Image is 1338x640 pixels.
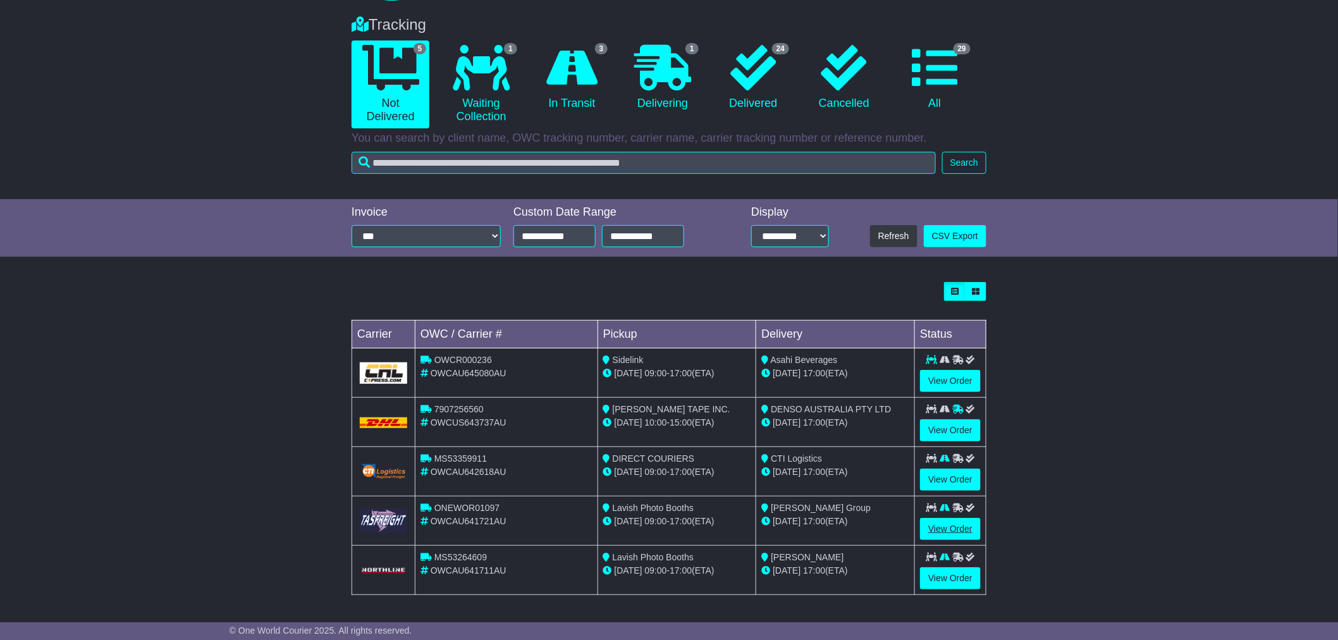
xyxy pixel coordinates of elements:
span: [DATE] [773,565,801,575]
span: OWCAU642618AU [431,467,506,477]
td: Delivery [756,321,915,348]
div: Invoice [352,206,501,219]
span: OWCR000236 [434,355,492,365]
span: [PERSON_NAME] [771,552,844,562]
div: - (ETA) [603,465,751,479]
a: 3 In Transit [533,40,611,115]
span: [DATE] [615,417,642,428]
img: GetCarrierServiceLogo [360,362,407,384]
span: OWCUS643737AU [431,417,506,428]
span: Lavish Photo Booths [613,552,694,562]
p: You can search by client name, OWC tracking number, carrier name, carrier tracking number or refe... [352,132,986,145]
span: [PERSON_NAME] Group [771,503,871,513]
td: Status [915,321,986,348]
div: (ETA) [761,416,909,429]
span: Sidelink [613,355,644,365]
div: Custom Date Range [513,206,716,219]
span: OWCAU641711AU [431,565,506,575]
div: (ETA) [761,564,909,577]
span: 5 [414,43,427,54]
span: [DATE] [773,368,801,378]
div: Display [751,206,829,219]
a: 5 Not Delivered [352,40,429,128]
a: 1 Waiting Collection [442,40,520,128]
div: - (ETA) [603,515,751,528]
span: [DATE] [615,368,642,378]
span: 09:00 [645,467,667,477]
a: Cancelled [805,40,883,115]
span: 29 [954,43,971,54]
span: OWCAU641721AU [431,516,506,526]
a: 1 Delivering [623,40,701,115]
td: Pickup [598,321,756,348]
span: 09:00 [645,565,667,575]
button: Search [942,152,986,174]
span: 09:00 [645,368,667,378]
span: Asahi Beverages [771,355,838,365]
span: DIRECT COURIERS [613,453,695,464]
span: [DATE] [773,467,801,477]
div: (ETA) [761,515,909,528]
span: ONEWOR01097 [434,503,500,513]
span: 17:00 [670,368,692,378]
td: OWC / Carrier # [415,321,598,348]
span: 17:00 [803,417,825,428]
img: DHL.png [360,417,407,428]
a: View Order [920,419,981,441]
span: 3 [595,43,608,54]
a: CSV Export [924,225,986,247]
img: GetCarrierServiceLogo [360,567,407,574]
span: 09:00 [645,516,667,526]
span: [DATE] [615,467,642,477]
span: 17:00 [803,368,825,378]
div: - (ETA) [603,564,751,577]
a: 24 Delivered [715,40,792,115]
span: OWCAU645080AU [431,368,506,378]
span: 1 [685,43,699,54]
a: View Order [920,567,981,589]
span: Lavish Photo Booths [613,503,694,513]
img: GetCarrierServiceLogo [360,463,407,481]
div: (ETA) [761,367,909,380]
span: [DATE] [615,565,642,575]
span: CTI Logistics [771,453,822,464]
div: - (ETA) [603,367,751,380]
a: View Order [920,469,981,491]
div: Tracking [345,16,993,34]
div: - (ETA) [603,416,751,429]
span: 1 [504,43,517,54]
span: [DATE] [615,516,642,526]
span: [DATE] [773,417,801,428]
span: 17:00 [803,565,825,575]
div: (ETA) [761,465,909,479]
a: View Order [920,518,981,540]
span: MS53359911 [434,453,487,464]
span: 17:00 [670,467,692,477]
span: 17:00 [670,516,692,526]
span: 17:00 [803,467,825,477]
span: © One World Courier 2025. All rights reserved. [230,625,412,636]
span: 17:00 [803,516,825,526]
a: 29 All [896,40,974,115]
button: Refresh [870,225,918,247]
span: 17:00 [670,565,692,575]
span: 10:00 [645,417,667,428]
span: MS53264609 [434,552,487,562]
td: Carrier [352,321,415,348]
span: 24 [772,43,789,54]
span: 7907256560 [434,404,484,414]
img: GetCarrierServiceLogo [360,508,407,533]
span: 15:00 [670,417,692,428]
span: [PERSON_NAME] TAPE INC. [613,404,730,414]
span: [DATE] [773,516,801,526]
span: DENSO AUSTRALIA PTY LTD [771,404,891,414]
a: View Order [920,370,981,392]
